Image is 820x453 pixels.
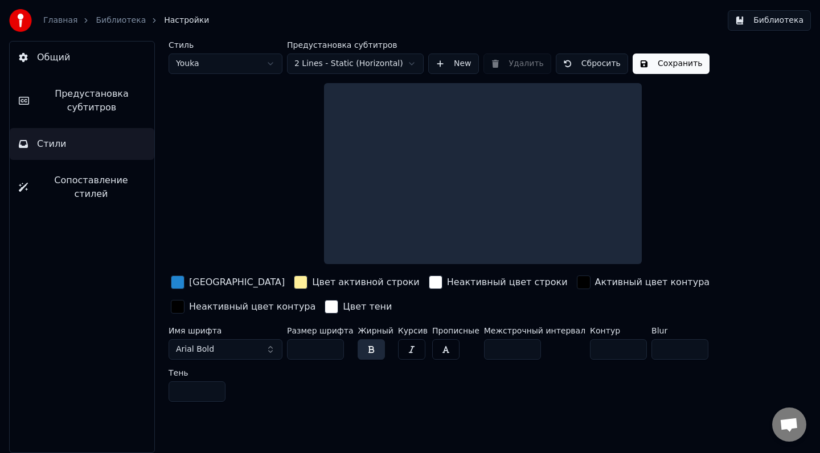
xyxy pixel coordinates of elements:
[37,51,70,64] span: Общий
[43,15,77,26] a: Главная
[427,273,570,291] button: Неактивный цвет строки
[10,164,154,210] button: Сопоставление стилей
[169,41,282,49] label: Стиль
[292,273,422,291] button: Цвет активной строки
[169,273,287,291] button: [GEOGRAPHIC_DATA]
[484,327,585,335] label: Межстрочный интервал
[169,298,318,316] button: Неактивный цвет контура
[169,327,282,335] label: Имя шрифта
[575,273,712,291] button: Активный цвет контура
[96,15,146,26] a: Библиотека
[322,298,394,316] button: Цвет тени
[287,41,424,49] label: Предустановка субтитров
[590,327,647,335] label: Контур
[176,344,214,355] span: Arial Bold
[428,53,479,74] button: New
[189,275,285,289] div: [GEOGRAPHIC_DATA]
[37,174,145,201] span: Сопоставление стилей
[556,53,628,74] button: Сбросить
[595,275,710,289] div: Активный цвет контура
[164,15,209,26] span: Настройки
[169,369,225,377] label: Тень
[10,78,154,123] button: Предустановка субтитров
[10,128,154,160] button: Стили
[312,275,420,289] div: Цвет активной строки
[43,15,209,26] nav: breadcrumb
[37,137,67,151] span: Стили
[633,53,710,74] button: Сохранить
[772,407,806,442] div: Открытый чат
[398,327,428,335] label: Курсив
[343,300,392,314] div: Цвет тени
[10,42,154,73] button: Общий
[9,9,32,32] img: youka
[287,327,353,335] label: Размер шрифта
[432,327,479,335] label: Прописные
[358,327,393,335] label: Жирный
[651,327,708,335] label: Blur
[447,275,568,289] div: Неактивный цвет строки
[38,87,145,114] span: Предустановка субтитров
[189,300,315,314] div: Неактивный цвет контура
[728,10,811,31] button: Библиотека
